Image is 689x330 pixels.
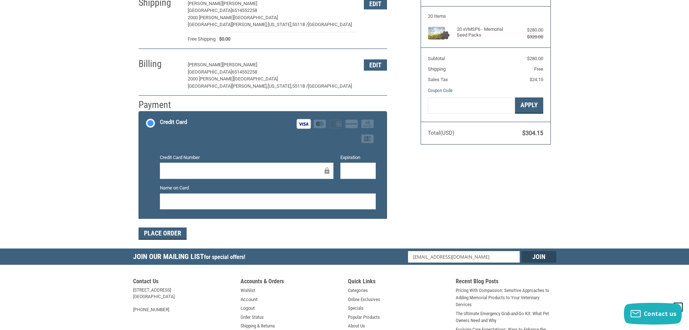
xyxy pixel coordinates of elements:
h2: Billing [139,58,181,70]
h2: Payment [139,99,181,111]
span: [GEOGRAPHIC_DATA] [308,22,352,27]
div: Credit Card [160,116,187,128]
div: $280.00 [514,26,543,34]
h3: 20 Items [428,13,543,19]
span: 55118 / [292,22,308,27]
span: [PERSON_NAME] [222,1,257,6]
input: Email [408,251,520,263]
span: 6514552258 [232,8,257,13]
span: Free Shipping [188,35,216,43]
span: 55118 / [292,83,308,89]
span: [GEOGRAPHIC_DATA] [188,69,232,75]
span: [PERSON_NAME] [188,1,222,6]
a: Order Status [241,314,264,321]
a: Shipping & Returns [241,322,275,330]
input: Gift Certificate or Coupon Code [428,97,515,114]
button: Edit [364,59,387,71]
span: for special offers! [204,254,245,260]
a: Specials [348,305,363,312]
span: Subtotal [428,56,445,61]
span: [US_STATE], [268,83,292,89]
h5: Accounts & Orders [241,278,341,287]
span: Total (USD) [428,130,454,136]
span: $304.15 [522,130,543,137]
span: 6514552258 [232,69,257,75]
span: Sales Tax [428,77,448,82]
button: Place Order [139,227,187,240]
label: Expiration [340,154,376,161]
span: [GEOGRAPHIC_DATA] [308,83,352,89]
address: [STREET_ADDRESS] [GEOGRAPHIC_DATA] [PHONE_NUMBER] [133,287,234,313]
a: Account [241,296,258,303]
span: [PERSON_NAME] [222,62,257,67]
span: [GEOGRAPHIC_DATA][PERSON_NAME], [188,22,268,27]
span: $0.00 [216,35,230,43]
a: Wishlist [241,287,255,294]
h4: 20 x VMSP6 - Memorial Seed Packs [457,26,513,38]
label: Name on Card [160,184,376,192]
a: Logout [241,305,255,312]
span: Contact us [644,310,677,318]
button: Apply [515,97,543,114]
span: $24.15 [529,77,543,82]
a: About Us [348,322,365,330]
span: $280.00 [527,56,543,61]
h5: Quick Links [348,278,448,287]
a: Coupon Code [428,88,452,93]
span: [GEOGRAPHIC_DATA][PERSON_NAME], [188,83,268,89]
a: Popular Products [348,314,380,321]
span: Shipping [428,66,446,72]
h5: Join Our Mailing List [133,248,249,267]
h5: Recent Blog Posts [456,278,556,287]
div: $320.00 [514,33,543,41]
span: 2000 [PERSON_NAME][GEOGRAPHIC_DATA] [188,76,278,82]
a: Categories [348,287,368,294]
span: Free [534,66,543,72]
span: 2000 [PERSON_NAME][GEOGRAPHIC_DATA] [188,15,278,20]
span: [PERSON_NAME] [188,62,222,67]
a: Online Exclusives [348,296,380,303]
h5: Contact Us [133,278,234,287]
a: Pricing With Compassion: Sensitive Approaches to Adding Memorial Products to Your Veterinary Serv... [456,287,556,308]
button: Contact us [624,303,682,325]
a: The Ultimate Emergency Grab-and-Go Kit: What Pet Owners Need and Why [456,310,556,324]
label: Credit Card Number [160,154,333,161]
input: Join [522,251,556,263]
span: [US_STATE], [268,22,292,27]
span: [GEOGRAPHIC_DATA] [188,8,232,13]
